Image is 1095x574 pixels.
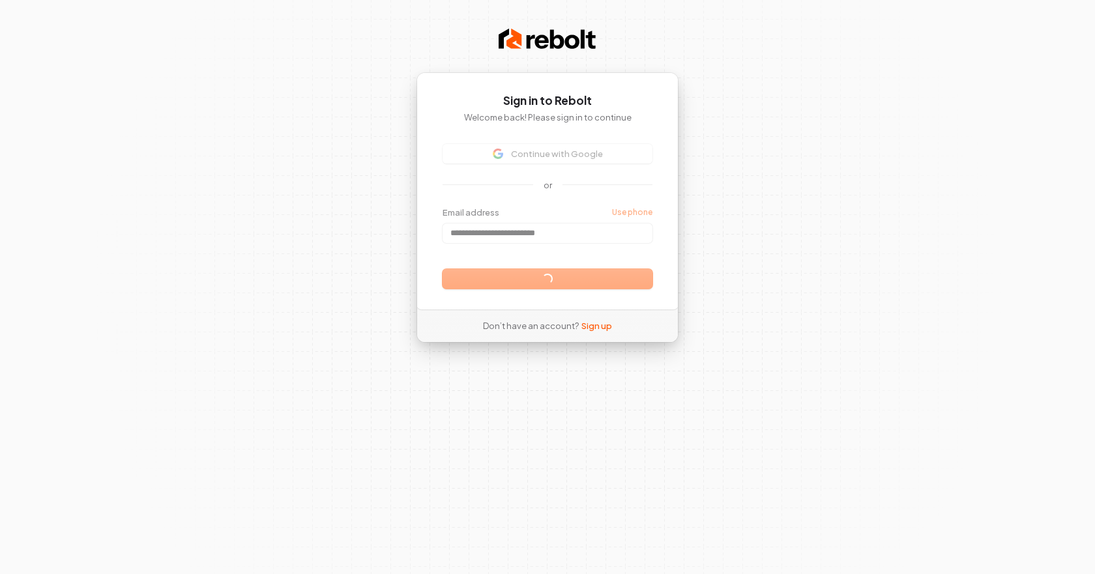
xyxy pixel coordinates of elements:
[483,320,579,332] span: Don’t have an account?
[443,93,652,109] h1: Sign in to Rebolt
[499,26,596,52] img: Rebolt Logo
[544,179,552,191] p: or
[581,320,612,332] a: Sign up
[443,111,652,123] p: Welcome back! Please sign in to continue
